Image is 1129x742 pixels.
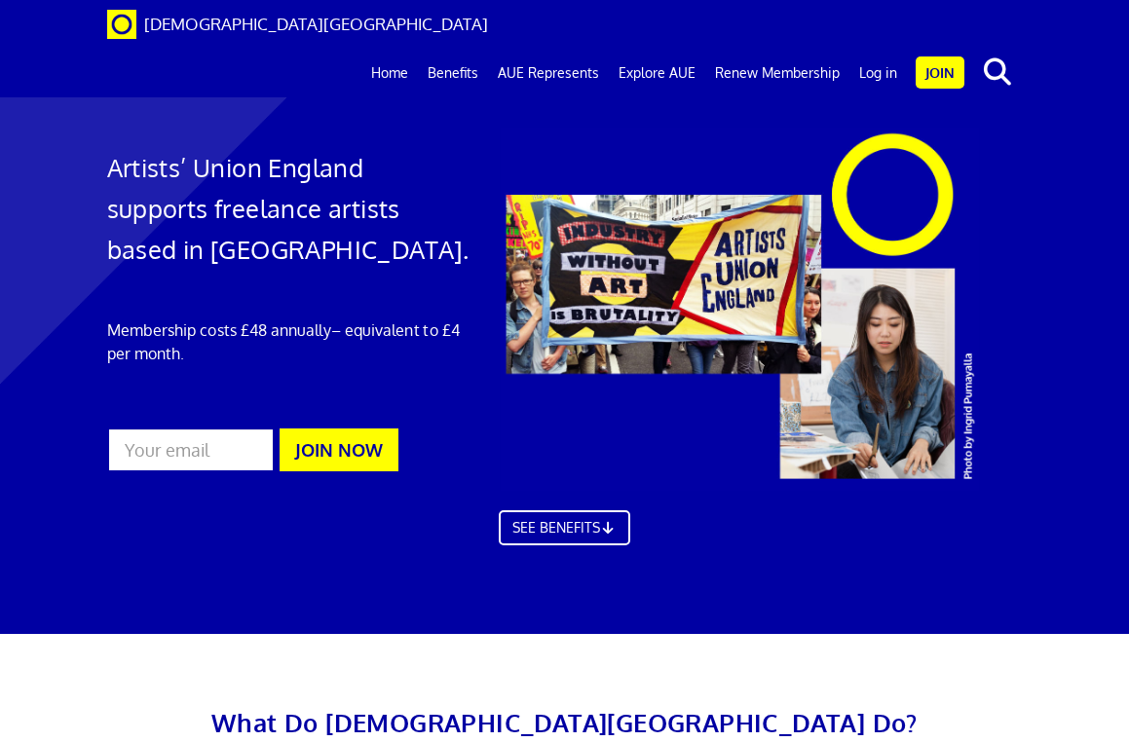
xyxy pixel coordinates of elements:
a: Join [916,56,964,89]
a: Explore AUE [609,49,705,97]
input: Your email [107,427,275,472]
h1: Artists’ Union England supports freelance artists based in [GEOGRAPHIC_DATA]. [107,147,471,270]
a: Log in [849,49,907,97]
a: SEE BENEFITS [499,510,631,545]
a: AUE Represents [488,49,609,97]
p: Membership costs £48 annually – equivalent to £4 per month. [107,318,471,365]
button: JOIN NOW [280,428,398,471]
button: search [968,52,1028,93]
span: [DEMOGRAPHIC_DATA][GEOGRAPHIC_DATA] [144,14,488,34]
a: Renew Membership [705,49,849,97]
a: Home [361,49,418,97]
a: Benefits [418,49,488,97]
